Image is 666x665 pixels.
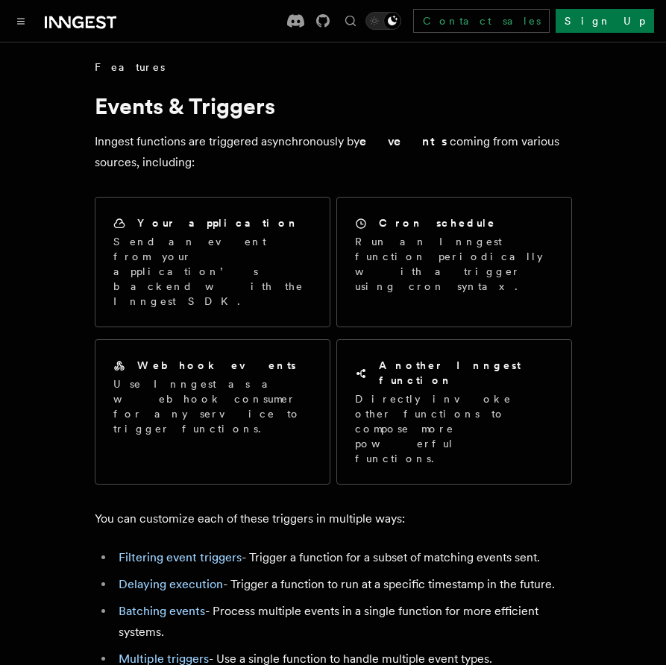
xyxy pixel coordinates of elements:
h2: Cron schedule [379,215,496,230]
a: Cron scheduleRun an Inngest function periodically with a trigger using cron syntax. [336,197,572,327]
p: Inngest functions are triggered asynchronously by coming from various sources, including: [95,131,572,173]
button: Toggle dark mode [365,12,401,30]
a: Filtering event triggers [119,550,242,564]
a: Batching events [119,604,205,618]
a: Delaying execution [119,577,223,591]
h2: Webhook events [137,358,296,373]
li: - Trigger a function to run at a specific timestamp in the future. [114,574,572,595]
li: - Trigger a function for a subset of matching events sent. [114,547,572,568]
p: Directly invoke other functions to compose more powerful functions. [355,391,553,466]
a: Another Inngest functionDirectly invoke other functions to compose more powerful functions. [336,339,572,485]
span: Features [95,60,165,75]
a: Contact sales [413,9,550,33]
a: Webhook eventsUse Inngest as a webhook consumer for any service to trigger functions. [95,339,330,485]
h1: Events & Triggers [95,92,572,119]
p: Run an Inngest function periodically with a trigger using cron syntax. [355,234,553,294]
h2: Your application [137,215,299,230]
p: You can customize each of these triggers in multiple ways: [95,508,572,529]
button: Toggle navigation [12,12,30,30]
a: Your applicationSend an event from your application’s backend with the Inngest SDK. [95,197,330,327]
button: Find something... [342,12,359,30]
p: Send an event from your application’s backend with the Inngest SDK. [113,234,312,309]
p: Use Inngest as a webhook consumer for any service to trigger functions. [113,376,312,436]
a: Sign Up [556,9,654,33]
strong: events [359,134,450,148]
h2: Another Inngest function [379,358,553,388]
li: - Process multiple events in a single function for more efficient systems. [114,601,572,643]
